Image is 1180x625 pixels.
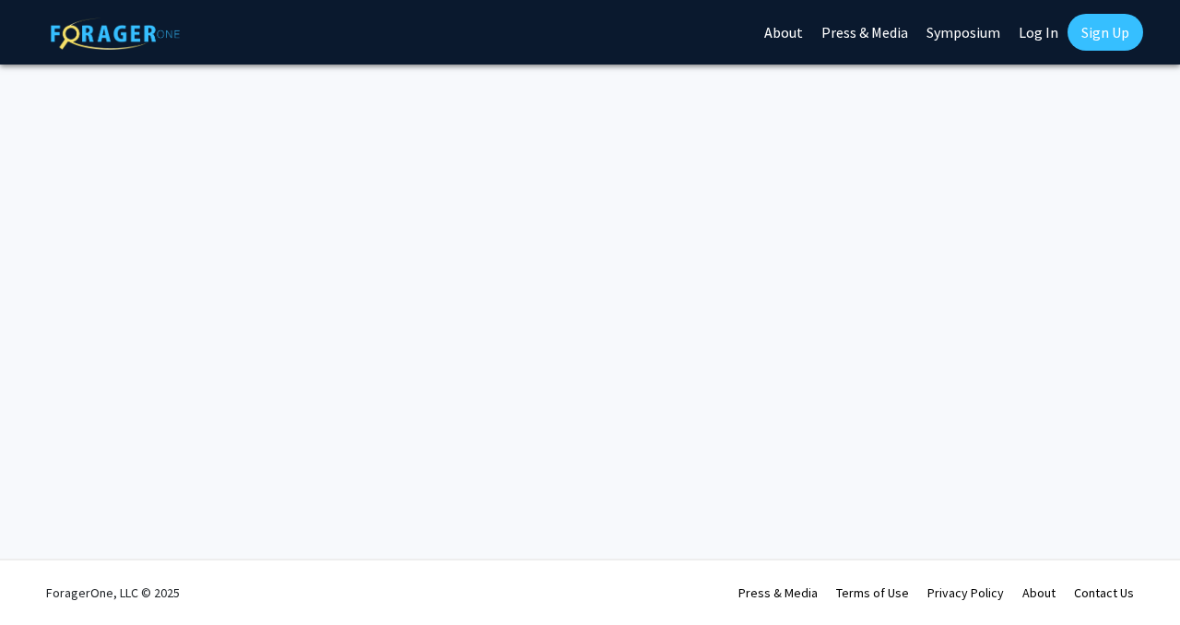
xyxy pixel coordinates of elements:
a: Terms of Use [836,584,909,601]
img: ForagerOne Logo [51,18,180,50]
a: About [1022,584,1056,601]
a: Press & Media [738,584,818,601]
a: Sign Up [1068,14,1143,51]
div: ForagerOne, LLC © 2025 [46,560,180,625]
a: Privacy Policy [927,584,1004,601]
a: Contact Us [1074,584,1134,601]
